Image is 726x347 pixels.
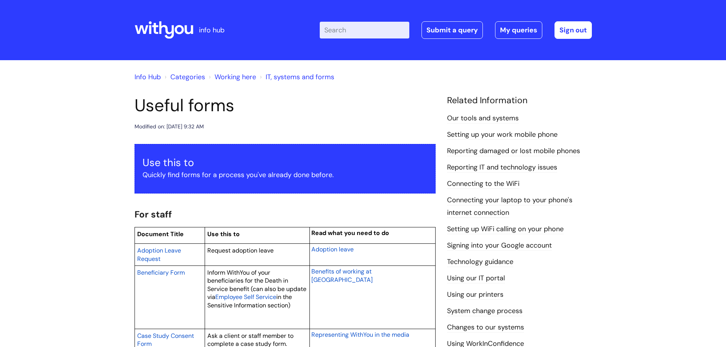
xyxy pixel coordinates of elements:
div: Modified on: [DATE] 9:32 AM [135,122,204,131]
a: Using our IT portal [447,273,505,283]
a: Signing into your Google account [447,241,552,251]
a: Benefits of working at [GEOGRAPHIC_DATA] [311,267,373,284]
span: Read what you need to do [311,229,389,237]
span: Adoption leave [311,245,354,253]
h4: Related Information [447,95,592,106]
input: Search [320,22,409,38]
span: in the Sensitive Information section) [207,293,292,309]
span: Inform WithYou of your beneficiaries for the Death in Service benefit (can also be update via [207,269,306,301]
a: Connecting to the WiFi [447,179,519,189]
a: Reporting damaged or lost mobile phones [447,146,580,156]
span: Request adoption leave [207,246,274,254]
a: Working here [215,72,256,82]
li: Working here [207,71,256,83]
a: Adoption Leave Request [137,246,181,263]
a: Connecting your laptop to your phone's internet connection [447,195,572,217]
a: Setting up WiFi calling on your phone [447,224,564,234]
span: Document Title [137,230,184,238]
a: My queries [495,21,542,39]
span: Employee Self Service [215,293,276,301]
a: Beneficiary Form [137,268,185,277]
span: Representing WithYou in the media [311,331,409,339]
span: Use this to [207,230,240,238]
a: Adoption leave [311,245,354,254]
a: Using our printers [447,290,503,300]
li: IT, systems and forms [258,71,334,83]
p: Quickly find forms for a process you've already done before. [143,169,428,181]
a: Submit a query [421,21,483,39]
a: Our tools and systems [447,114,519,123]
a: Categories [170,72,205,82]
a: Reporting IT and technology issues [447,163,557,173]
div: | - [320,21,592,39]
a: Changes to our systems [447,323,524,333]
a: Representing WithYou in the media [311,330,409,339]
p: info hub [199,24,224,36]
span: Beneficiary Form [137,269,185,277]
a: Sign out [555,21,592,39]
a: IT, systems and forms [266,72,334,82]
li: Solution home [163,71,205,83]
a: Technology guidance [447,257,513,267]
a: Info Hub [135,72,161,82]
span: For staff [135,208,172,220]
a: Employee Self Service [215,292,276,301]
a: Setting up your work mobile phone [447,130,558,140]
h3: Use this to [143,157,428,169]
h1: Useful forms [135,95,436,116]
a: System change process [447,306,522,316]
